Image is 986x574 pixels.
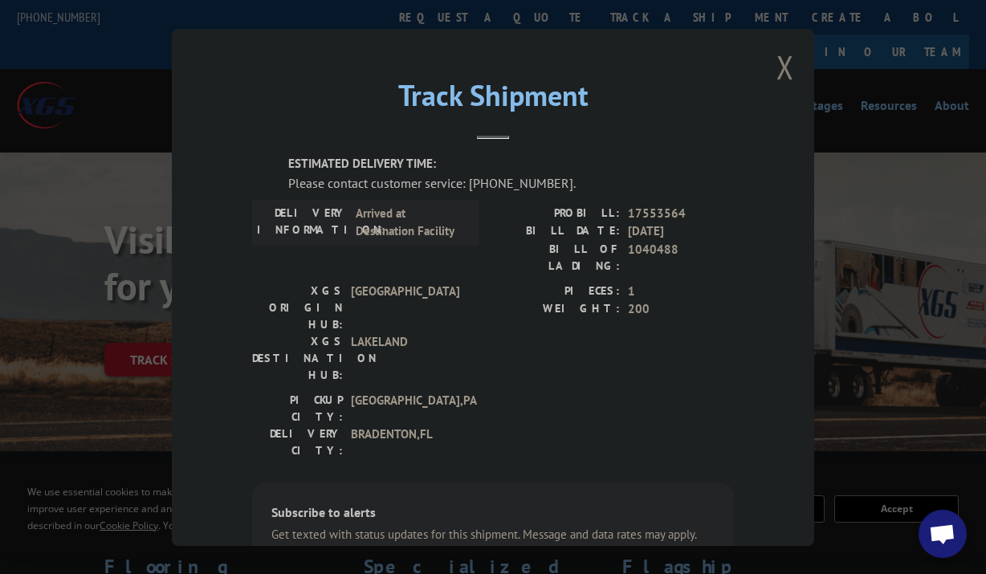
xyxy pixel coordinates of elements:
h2: Track Shipment [252,84,734,115]
span: Arrived at Destination Facility [356,204,464,240]
label: PIECES: [493,282,620,300]
div: Please contact customer service: [PHONE_NUMBER]. [288,173,734,192]
label: XGS ORIGIN HUB: [252,282,343,332]
div: Subscribe to alerts [271,502,715,525]
div: Get texted with status updates for this shipment. Message and data rates may apply. Message frequ... [271,525,715,561]
span: [DATE] [628,222,734,241]
span: 1040488 [628,240,734,274]
label: PROBILL: [493,204,620,222]
label: PICKUP CITY: [252,391,343,425]
label: DELIVERY INFORMATION: [257,204,348,240]
span: LAKELAND [351,332,459,383]
span: [GEOGRAPHIC_DATA] [351,282,459,332]
label: BILL DATE: [493,222,620,241]
span: 1 [628,282,734,300]
span: 200 [628,300,734,319]
label: BILL OF LADING: [493,240,620,274]
span: [GEOGRAPHIC_DATA] , PA [351,391,459,425]
label: ESTIMATED DELIVERY TIME: [288,155,734,173]
button: Close modal [776,46,794,88]
div: Open chat [919,510,967,558]
span: BRADENTON , FL [351,425,459,458]
span: 17553564 [628,204,734,222]
label: DELIVERY CITY: [252,425,343,458]
label: WEIGHT: [493,300,620,319]
label: XGS DESTINATION HUB: [252,332,343,383]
